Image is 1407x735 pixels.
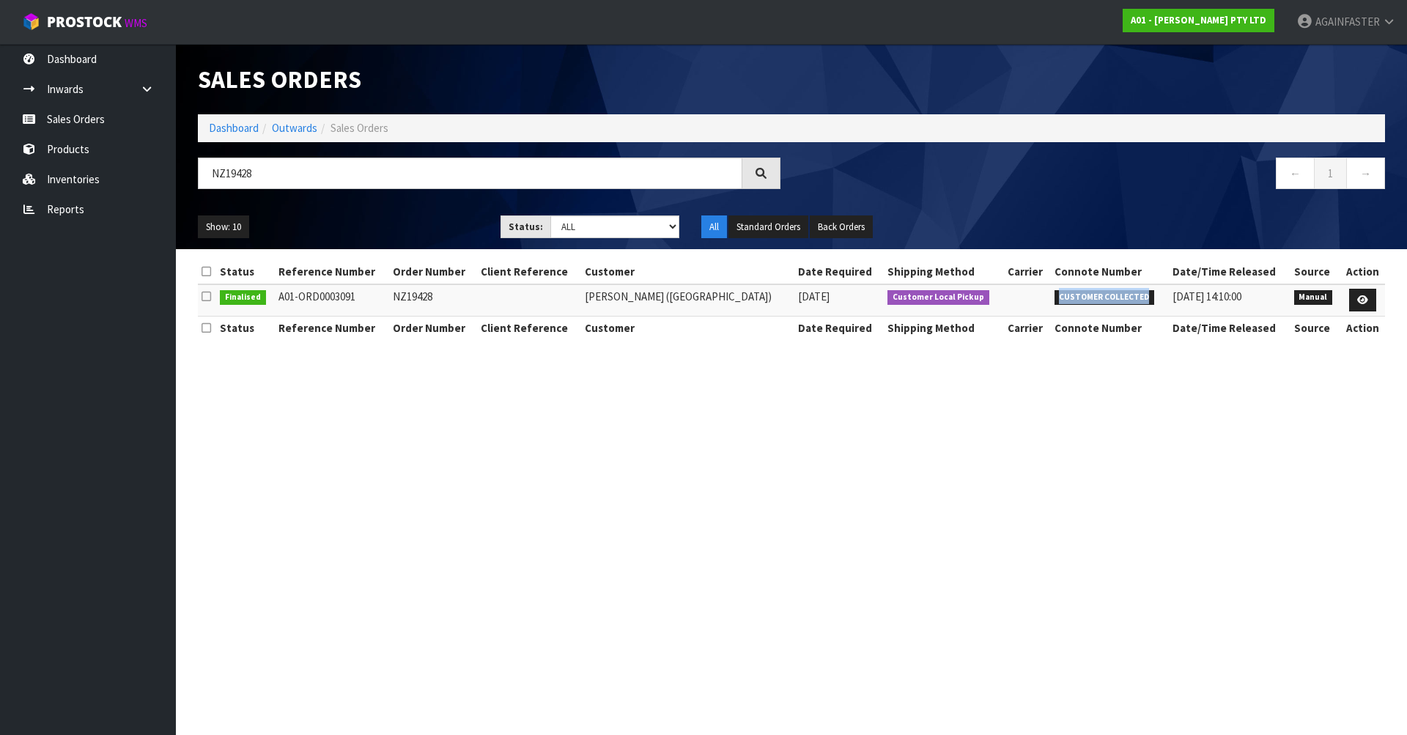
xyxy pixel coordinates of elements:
[272,121,317,135] a: Outwards
[1290,316,1341,339] th: Source
[1169,316,1290,339] th: Date/Time Released
[1004,316,1051,339] th: Carrier
[581,284,794,316] td: [PERSON_NAME] ([GEOGRAPHIC_DATA])
[509,221,543,233] strong: Status:
[389,260,477,284] th: Order Number
[581,260,794,284] th: Customer
[477,316,581,339] th: Client Reference
[701,215,727,239] button: All
[216,260,275,284] th: Status
[1172,289,1241,303] span: [DATE] 14:10:00
[1314,158,1347,189] a: 1
[198,158,742,189] input: Search sales orders
[581,316,794,339] th: Customer
[1004,260,1051,284] th: Carrier
[1276,158,1315,189] a: ←
[1131,14,1266,26] strong: A01 - [PERSON_NAME] PTY LTD
[477,260,581,284] th: Client Reference
[47,12,122,32] span: ProStock
[794,260,884,284] th: Date Required
[1340,316,1385,339] th: Action
[1169,260,1290,284] th: Date/Time Released
[209,121,259,135] a: Dashboard
[1340,260,1385,284] th: Action
[1294,290,1333,305] span: Manual
[728,215,808,239] button: Standard Orders
[330,121,388,135] span: Sales Orders
[389,316,477,339] th: Order Number
[1051,316,1169,339] th: Connote Number
[1055,290,1155,305] span: CUSTOMER COLLECTED
[275,260,389,284] th: Reference Number
[22,12,40,31] img: cube-alt.png
[198,66,780,92] h1: Sales Orders
[802,158,1385,193] nav: Page navigation
[1315,15,1380,29] span: AGAINFASTER
[1346,158,1385,189] a: →
[1051,260,1169,284] th: Connote Number
[125,16,147,30] small: WMS
[884,260,1003,284] th: Shipping Method
[810,215,873,239] button: Back Orders
[220,290,266,305] span: Finalised
[198,215,249,239] button: Show: 10
[1290,260,1341,284] th: Source
[275,316,389,339] th: Reference Number
[884,316,1003,339] th: Shipping Method
[798,289,830,303] span: [DATE]
[216,316,275,339] th: Status
[887,290,989,305] span: Customer Local Pickup
[275,284,389,316] td: A01-ORD0003091
[389,284,477,316] td: NZ19428
[794,316,884,339] th: Date Required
